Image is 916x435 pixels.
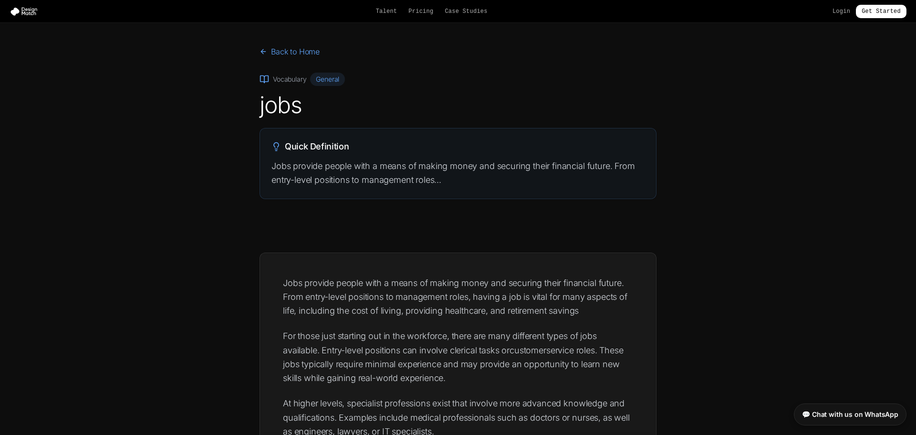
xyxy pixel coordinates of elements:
p: Jobs provide people with a means of making money and securing their financial future. From entry-... [283,276,633,318]
img: Design Match [10,7,42,16]
a: Pricing [408,8,433,15]
h1: jobs [260,94,656,117]
a: customer [510,345,546,355]
p: Jobs provide people with a means of making money and securing their financial future. From entry-... [271,159,645,187]
a: Talent [376,8,397,15]
span: Vocabulary [273,74,306,84]
h2: Quick Definition [271,140,645,153]
a: Back to Home [260,46,320,57]
a: Get Started [856,5,906,18]
span: General [310,73,345,86]
a: Case Studies [445,8,487,15]
p: For those just starting out in the workforce, there are many different types of jobs available. E... [283,329,633,385]
a: 💬 Chat with us on WhatsApp [794,403,906,425]
a: Login [833,8,850,15]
